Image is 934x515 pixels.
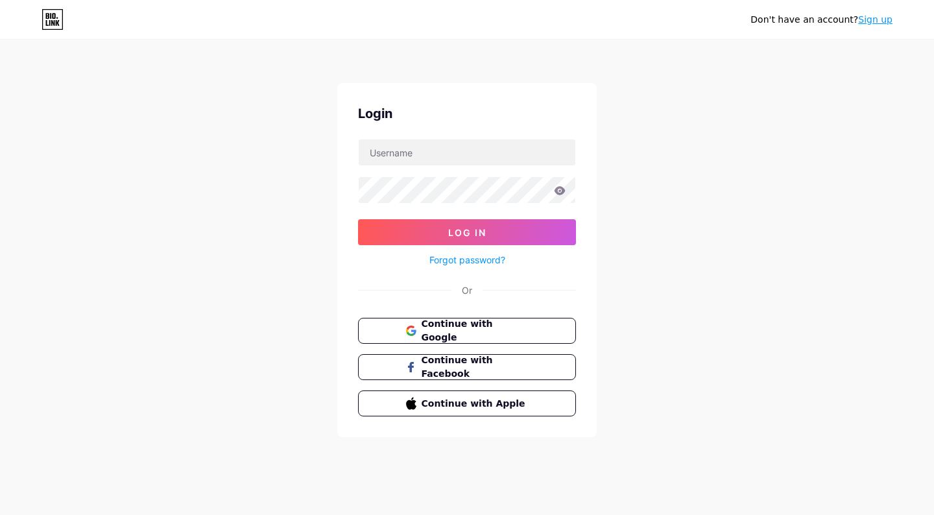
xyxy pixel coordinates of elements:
[422,397,529,411] span: Continue with Apple
[448,227,486,238] span: Log In
[358,318,576,344] button: Continue with Google
[422,317,529,344] span: Continue with Google
[358,219,576,245] button: Log In
[358,354,576,380] button: Continue with Facebook
[858,14,892,25] a: Sign up
[462,283,472,297] div: Or
[422,353,529,381] span: Continue with Facebook
[358,104,576,123] div: Login
[358,390,576,416] button: Continue with Apple
[359,139,575,165] input: Username
[429,253,505,267] a: Forgot password?
[750,13,892,27] div: Don't have an account?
